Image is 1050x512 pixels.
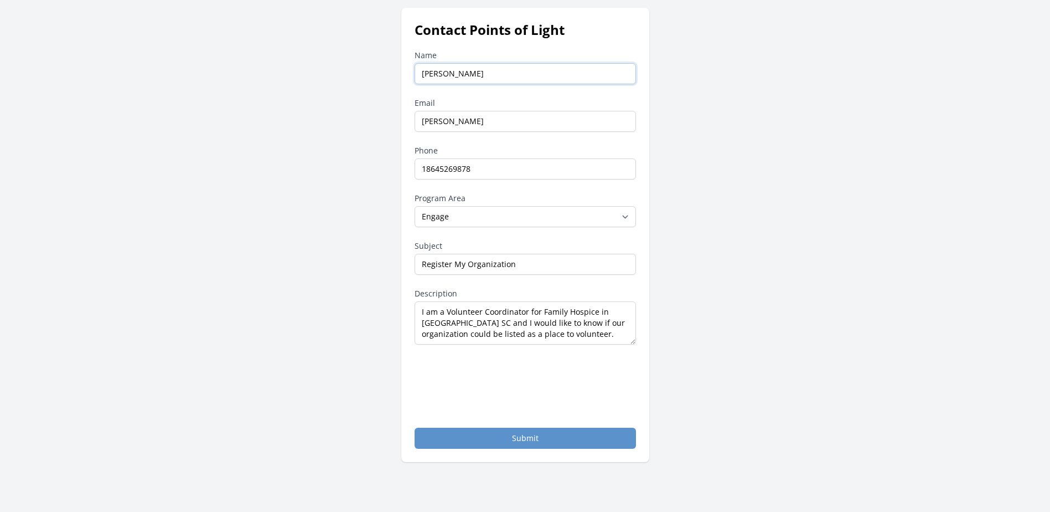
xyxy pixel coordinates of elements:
label: Phone [415,145,636,156]
label: Subject [415,240,636,252]
select: Program Area [415,206,636,227]
label: Email [415,98,636,109]
label: Description [415,288,636,299]
iframe: reCAPTCHA [415,358,583,401]
label: Name [415,50,636,61]
h1: Contact Points of Light [415,21,636,39]
button: Submit [415,428,636,449]
label: Program Area [415,193,636,204]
